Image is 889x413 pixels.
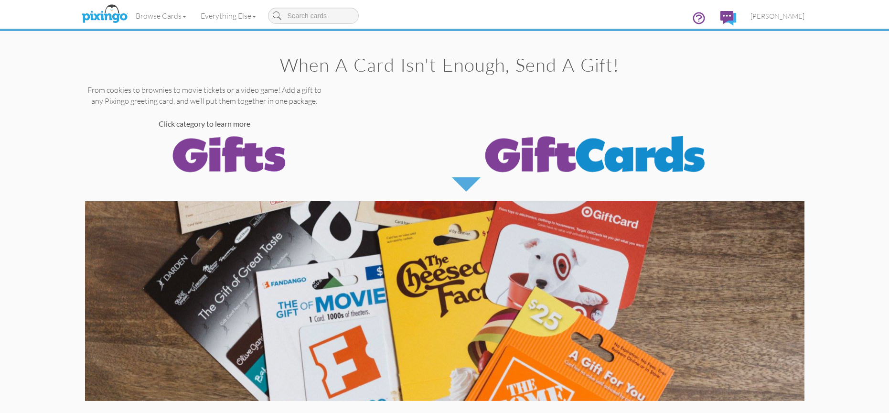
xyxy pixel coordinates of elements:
h1: When a Card isn't enough, send a gift! [95,55,804,75]
input: Search cards [268,8,359,24]
strong: Click category to learn more [159,119,250,128]
a: Everything Else [193,4,263,28]
img: pixingo logo [79,2,130,26]
img: comments.svg [720,11,736,25]
p: From cookies to brownies to movie tickets or a video game! Add a gift to any Pixingo greeting car... [85,85,324,107]
span: [PERSON_NAME] [750,12,804,20]
a: [PERSON_NAME] [743,4,812,28]
a: Browse Cards [129,4,193,28]
img: gift-cards-banner.png [85,201,804,401]
img: gift-cards-toggle2.png [452,130,739,177]
img: gifts-toggle.png [85,130,372,177]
